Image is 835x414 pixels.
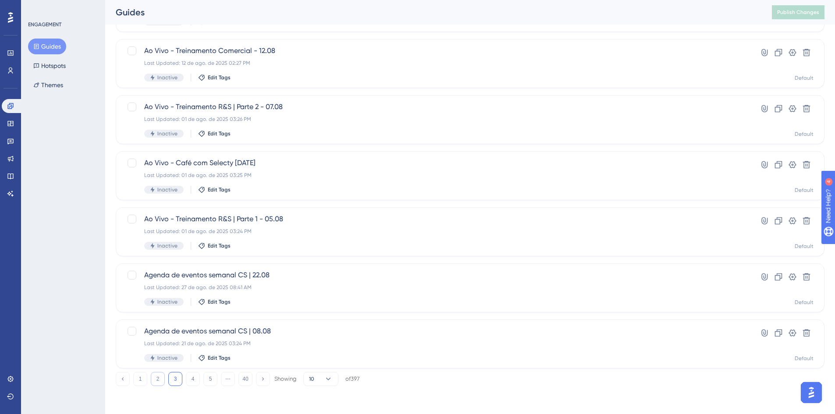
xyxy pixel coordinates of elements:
[157,74,178,81] span: Inactive
[795,74,814,81] div: Default
[144,102,726,112] span: Ao Vivo - Treinamento R&S | Parte 2 - 07.08
[198,186,231,193] button: Edit Tags
[309,375,314,382] span: 10
[203,372,217,386] button: 5
[186,372,200,386] button: 4
[168,372,182,386] button: 3
[303,372,338,386] button: 10
[144,270,726,280] span: Agenda de eventos semanal CS | 22.08
[795,131,814,138] div: Default
[157,242,178,249] span: Inactive
[208,298,231,305] span: Edit Tags
[157,186,178,193] span: Inactive
[198,74,231,81] button: Edit Tags
[144,60,726,67] div: Last Updated: 12 de ago. de 2025 02:27 PM
[144,326,726,336] span: Agenda de eventos semanal CS | 08.08
[274,375,296,383] div: Showing
[61,4,64,11] div: 4
[151,372,165,386] button: 2
[198,242,231,249] button: Edit Tags
[795,243,814,250] div: Default
[198,298,231,305] button: Edit Tags
[116,6,750,18] div: Guides
[198,354,231,361] button: Edit Tags
[795,355,814,362] div: Default
[144,340,726,347] div: Last Updated: 21 de ago. de 2025 03:24 PM
[133,372,147,386] button: 1
[208,130,231,137] span: Edit Tags
[221,372,235,386] button: ⋯
[144,116,726,123] div: Last Updated: 01 de ago. de 2025 03:26 PM
[777,9,819,16] span: Publish Changes
[157,130,178,137] span: Inactive
[28,39,66,54] button: Guides
[795,187,814,194] div: Default
[144,46,726,56] span: Ao Vivo - Treinamento Comercial - 12.08
[795,299,814,306] div: Default
[21,2,55,13] span: Need Help?
[144,228,726,235] div: Last Updated: 01 de ago. de 2025 03:24 PM
[157,354,178,361] span: Inactive
[157,298,178,305] span: Inactive
[238,372,252,386] button: 40
[144,172,726,179] div: Last Updated: 01 de ago. de 2025 03:25 PM
[144,214,726,224] span: Ao Vivo - Treinamento R&S | Parte 1 - 05.08
[28,58,71,74] button: Hotspots
[28,21,61,28] div: ENGAGEMENT
[28,77,68,93] button: Themes
[208,354,231,361] span: Edit Tags
[772,5,824,19] button: Publish Changes
[198,130,231,137] button: Edit Tags
[144,284,726,291] div: Last Updated: 27 de ago. de 2025 08:41 AM
[144,158,726,168] span: Ao Vivo - Café com Selecty [DATE]
[345,375,359,383] div: of 397
[798,379,824,406] iframe: UserGuiding AI Assistant Launcher
[208,186,231,193] span: Edit Tags
[208,74,231,81] span: Edit Tags
[208,242,231,249] span: Edit Tags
